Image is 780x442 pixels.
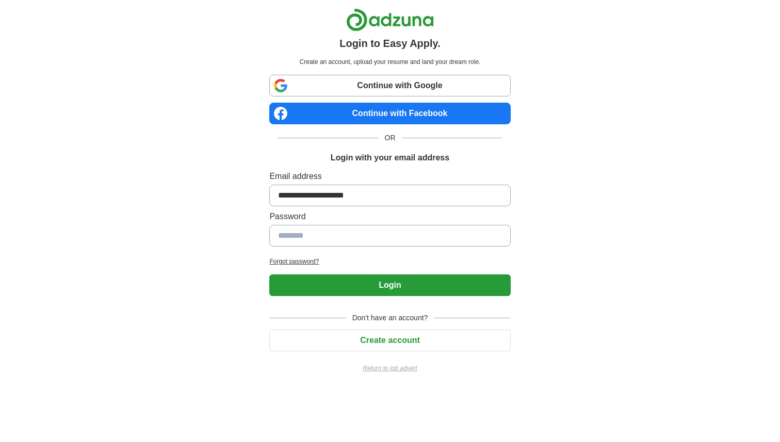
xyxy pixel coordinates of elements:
[269,75,510,96] a: Continue with Google
[269,364,510,373] a: Return to job advert
[379,133,402,143] span: OR
[269,170,510,183] label: Email address
[269,274,510,296] button: Login
[269,257,510,266] a: Forgot password?
[269,336,510,345] a: Create account
[331,152,449,164] h1: Login with your email address
[271,57,508,67] p: Create an account, upload your resume and land your dream role.
[269,103,510,124] a: Continue with Facebook
[269,210,510,223] label: Password
[346,313,434,323] span: Don't have an account?
[339,36,441,51] h1: Login to Easy Apply.
[269,330,510,351] button: Create account
[346,8,434,31] img: Adzuna logo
